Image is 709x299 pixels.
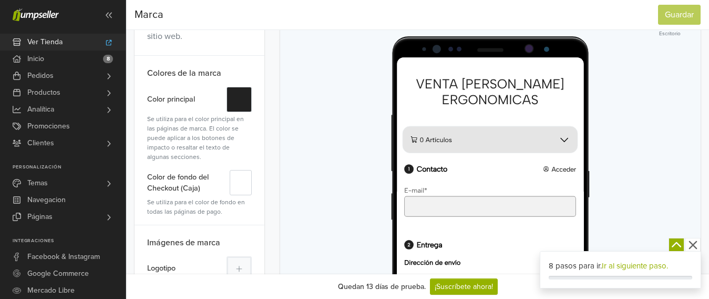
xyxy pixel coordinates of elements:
[135,56,264,83] h6: Colores de la marca
[13,238,126,244] p: Integraciones
[27,51,44,67] span: Inicio
[8,218,72,244] div: Dirección de envío
[602,261,668,271] a: Ir al siguiente paso.
[147,114,252,162] div: Se utiliza para el color principal en las páginas de marca. El color se puede aplicar a los boton...
[27,135,54,152] span: Clientes
[103,55,113,63] span: 8
[8,246,39,255] label: Nombre *
[8,146,34,155] label: E-mail *
[27,208,53,225] span: Páginas
[24,87,62,98] div: 0 Artículos
[27,282,75,299] span: Mercado Libre
[659,30,681,38] small: Escritorio
[27,101,54,118] span: Analítica
[13,164,126,171] p: Personalización
[135,7,163,23] span: Marca
[27,175,48,192] span: Temas
[549,260,692,272] div: 8 pasos para ir.
[8,206,51,216] div: Entrega
[27,265,89,282] span: Google Commerce
[147,170,230,195] label: Color de fondo del Checkout (Caja)
[135,225,264,252] h6: Imágenes de marca
[165,122,202,131] div: Acceder
[8,121,19,131] span: 1
[430,278,498,295] a: ¡Suscríbete ahora!
[27,84,60,101] span: Productos
[27,192,66,208] span: Navegacion
[147,197,252,216] div: Se utiliza para el color de fondo en todas las páginas de pago.
[8,206,19,216] span: 2
[227,87,252,112] button: #
[27,248,100,265] span: Facebook & Instagram
[8,121,57,131] div: Contacto
[147,256,176,280] label: Logotipo
[658,5,701,25] button: Guardar
[338,281,426,292] div: Quedan 13 días de prueba.
[27,34,63,51] span: Ver Tienda
[27,67,54,84] span: Pedidos
[22,21,189,56] a: VENTA [PERSON_NAME] ERGONOMICAS
[230,170,252,195] button: #
[27,118,70,135] span: Promociones
[147,87,195,112] label: Color principal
